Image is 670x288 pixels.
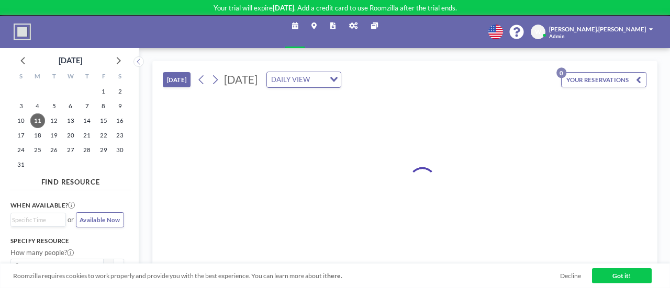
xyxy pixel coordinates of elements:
[30,128,45,143] span: Monday, August 18, 2025
[113,99,127,113] span: Saturday, August 9, 2025
[549,33,565,39] span: Admin
[14,157,28,172] span: Sunday, August 31, 2025
[79,71,95,84] div: T
[59,53,82,68] div: [DATE]
[327,272,342,280] a: here.
[12,215,60,225] input: Search for option
[592,268,652,283] a: Got it!
[80,216,120,223] span: Available Now
[80,143,94,157] span: Thursday, August 28, 2025
[47,99,61,113] span: Tuesday, August 5, 2025
[63,99,78,113] span: Wednesday, August 6, 2025
[10,248,74,257] label: How many people?
[113,143,127,157] span: Saturday, August 30, 2025
[560,272,581,280] a: Decline
[47,143,61,157] span: Tuesday, August 26, 2025
[63,113,78,128] span: Wednesday, August 13, 2025
[14,24,31,41] img: organization-logo
[30,143,45,157] span: Monday, August 25, 2025
[114,259,124,273] button: +
[549,26,646,32] span: [PERSON_NAME].[PERSON_NAME]
[30,99,45,113] span: Monday, August 4, 2025
[63,128,78,143] span: Wednesday, August 20, 2025
[14,99,28,113] span: Sunday, August 3, 2025
[62,71,79,84] div: W
[80,113,94,128] span: Thursday, August 14, 2025
[14,128,28,143] span: Sunday, August 17, 2025
[113,84,127,99] span: Saturday, August 2, 2025
[113,113,127,128] span: Saturday, August 16, 2025
[30,113,45,128] span: Monday, August 11, 2025
[46,71,62,84] div: T
[224,73,258,86] span: [DATE]
[10,175,131,187] h4: FIND RESOURCE
[312,74,323,86] input: Search for option
[96,143,111,157] span: Friday, August 29, 2025
[267,72,341,88] div: Search for option
[535,28,541,36] span: W
[63,143,78,157] span: Wednesday, August 27, 2025
[47,113,61,128] span: Tuesday, August 12, 2025
[14,143,28,157] span: Sunday, August 24, 2025
[96,84,111,99] span: Friday, August 1, 2025
[13,71,29,84] div: S
[96,113,111,128] span: Friday, August 15, 2025
[29,71,46,84] div: M
[273,4,294,12] b: [DATE]
[96,128,111,143] span: Friday, August 22, 2025
[561,72,646,87] button: YOUR RESERVATIONS0
[68,215,74,224] span: or
[13,272,560,280] span: Roomzilla requires cookies to work properly and provide you with the best experience. You can lea...
[11,213,66,227] div: Search for option
[104,259,114,273] button: -
[269,74,311,86] span: DAILY VIEW
[47,128,61,143] span: Tuesday, August 19, 2025
[10,237,124,245] h3: Specify resource
[76,212,124,227] button: Available Now
[95,71,111,84] div: F
[96,99,111,113] span: Friday, August 8, 2025
[111,71,128,84] div: S
[14,113,28,128] span: Sunday, August 10, 2025
[80,128,94,143] span: Thursday, August 21, 2025
[113,128,127,143] span: Saturday, August 23, 2025
[80,99,94,113] span: Thursday, August 7, 2025
[163,72,190,87] button: [DATE]
[556,68,567,78] p: 0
